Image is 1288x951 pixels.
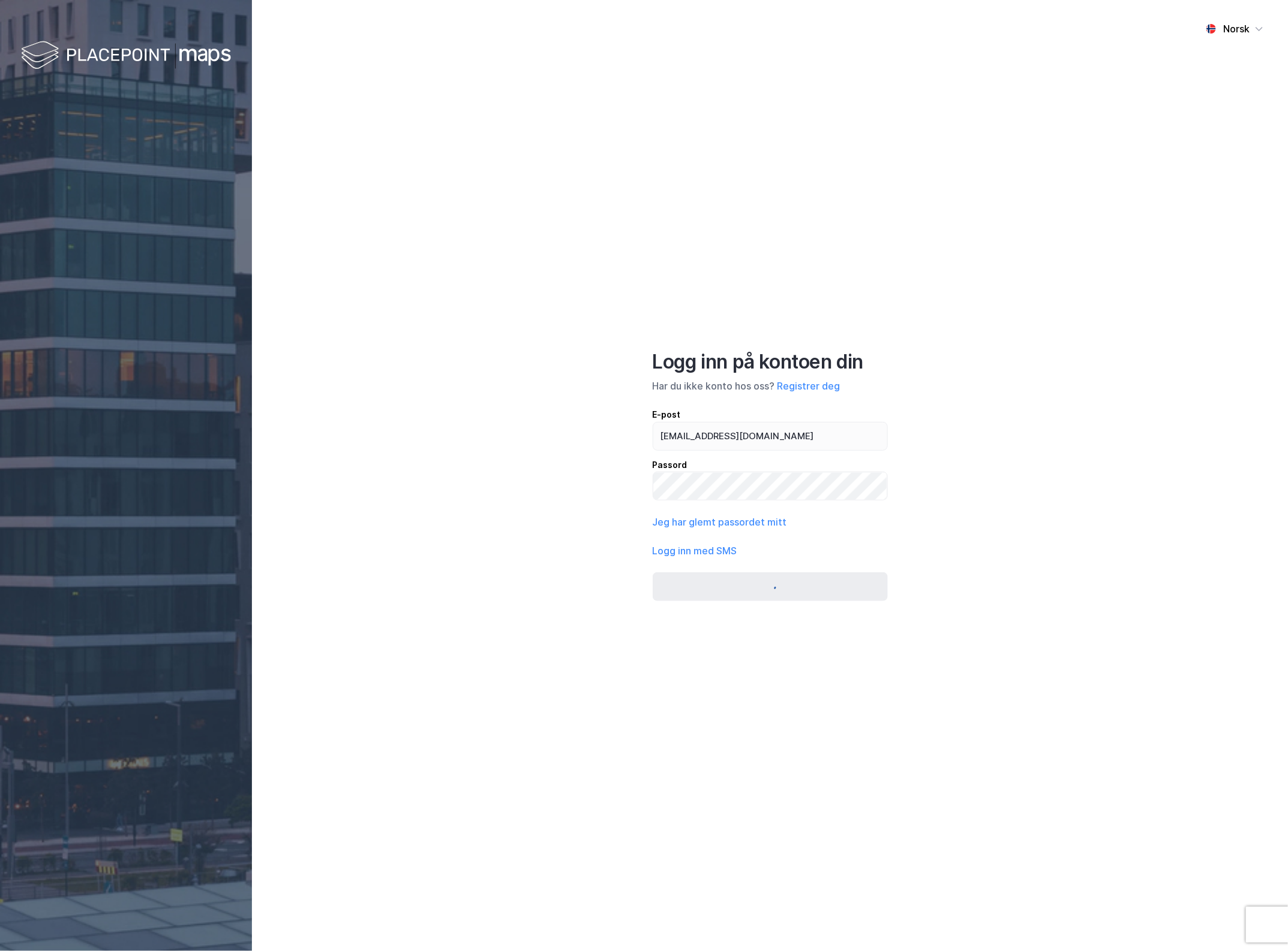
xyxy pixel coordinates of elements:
div: Har du ikke konto hos oss? [653,379,888,393]
button: Logg inn med SMS [653,544,737,558]
img: logo-white.f07954bde2210d2a523dddb988cd2aa7.svg [21,38,231,74]
button: Registrer deg [777,379,840,393]
div: Passord [653,458,888,472]
button: Jeg har glemt passordet mitt [653,515,787,529]
div: Norsk [1223,22,1250,36]
iframe: Chat Widget [1228,893,1288,951]
div: Kontrollprogram for chat [1228,893,1288,951]
div: Logg inn på kontoen din [653,350,888,374]
div: E-post [653,407,888,422]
